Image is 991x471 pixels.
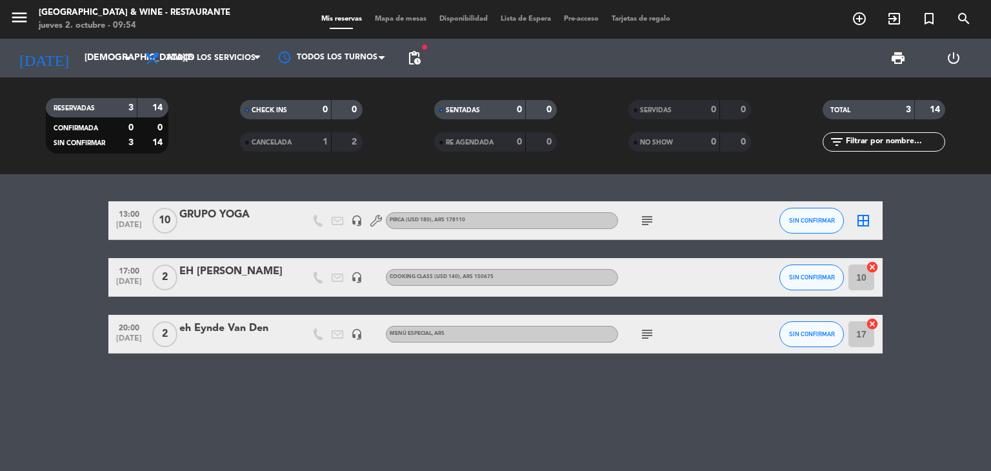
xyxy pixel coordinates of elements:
span: PIRCA (USD 180) [390,217,465,223]
strong: 0 [157,123,165,132]
span: [DATE] [113,277,145,292]
strong: 3 [128,138,134,147]
span: SIN CONFIRMAR [789,330,835,337]
span: SERVIDAS [640,107,672,114]
span: 2 [152,321,177,347]
span: 2 [152,265,177,290]
div: jueves 2. octubre - 09:54 [39,19,230,32]
strong: 0 [711,137,716,146]
i: cancel [866,261,879,274]
span: fiber_manual_record [421,43,428,51]
i: menu [10,8,29,27]
span: , ARS 150675 [460,274,494,279]
strong: 14 [930,105,943,114]
button: SIN CONFIRMAR [779,208,844,234]
strong: 1 [323,137,328,146]
span: CONFIRMADA [54,125,98,132]
span: Disponibilidad [433,15,494,23]
button: SIN CONFIRMAR [779,265,844,290]
strong: 0 [517,105,522,114]
span: 10 [152,208,177,234]
span: TOTAL [830,107,850,114]
span: SIN CONFIRMAR [54,140,105,146]
span: [DATE] [113,221,145,235]
span: COOKING CLASS (USD 140) [390,274,494,279]
strong: 3 [128,103,134,112]
i: headset_mic [351,328,363,340]
span: Mis reservas [315,15,368,23]
span: Todos los servicios [166,54,255,63]
strong: 0 [323,105,328,114]
span: SENTADAS [446,107,480,114]
span: RE AGENDADA [446,139,494,146]
span: 13:00 [113,206,145,221]
strong: 0 [128,123,134,132]
span: CHECK INS [252,107,287,114]
strong: 0 [352,105,359,114]
i: subject [639,213,655,228]
i: power_settings_new [946,50,961,66]
span: 20:00 [113,319,145,334]
strong: 0 [741,105,748,114]
span: SIN CONFIRMAR [789,217,835,224]
span: Pre-acceso [557,15,605,23]
span: print [890,50,906,66]
span: CANCELADA [252,139,292,146]
span: Lista de Espera [494,15,557,23]
span: pending_actions [406,50,422,66]
i: cancel [866,317,879,330]
span: Mapa de mesas [368,15,433,23]
strong: 2 [352,137,359,146]
input: Filtrar por nombre... [845,135,945,149]
span: Tarjetas de regalo [605,15,677,23]
i: subject [639,326,655,342]
span: NO SHOW [640,139,673,146]
strong: 14 [152,138,165,147]
div: EH [PERSON_NAME] [179,263,289,280]
div: GRUPO YOGA [179,206,289,223]
strong: 0 [546,105,554,114]
div: LOG OUT [926,39,981,77]
button: SIN CONFIRMAR [779,321,844,347]
i: search [956,11,972,26]
span: , ARS [432,331,445,336]
i: arrow_drop_down [120,50,135,66]
span: RESERVADAS [54,105,95,112]
i: exit_to_app [886,11,902,26]
i: [DATE] [10,44,78,72]
strong: 0 [741,137,748,146]
i: headset_mic [351,272,363,283]
strong: 0 [546,137,554,146]
i: filter_list [829,134,845,150]
button: menu [10,8,29,32]
span: MENÚ ESPECIAL [390,331,445,336]
strong: 0 [711,105,716,114]
strong: 3 [906,105,911,114]
div: eh Eynde Van Den [179,320,289,337]
strong: 14 [152,103,165,112]
i: headset_mic [351,215,363,226]
span: SIN CONFIRMAR [789,274,835,281]
div: [GEOGRAPHIC_DATA] & Wine - Restaurante [39,6,230,19]
i: turned_in_not [921,11,937,26]
span: 17:00 [113,263,145,277]
strong: 0 [517,137,522,146]
span: [DATE] [113,334,145,349]
i: add_circle_outline [852,11,867,26]
span: , ARS 178110 [432,217,465,223]
i: border_all [856,213,871,228]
